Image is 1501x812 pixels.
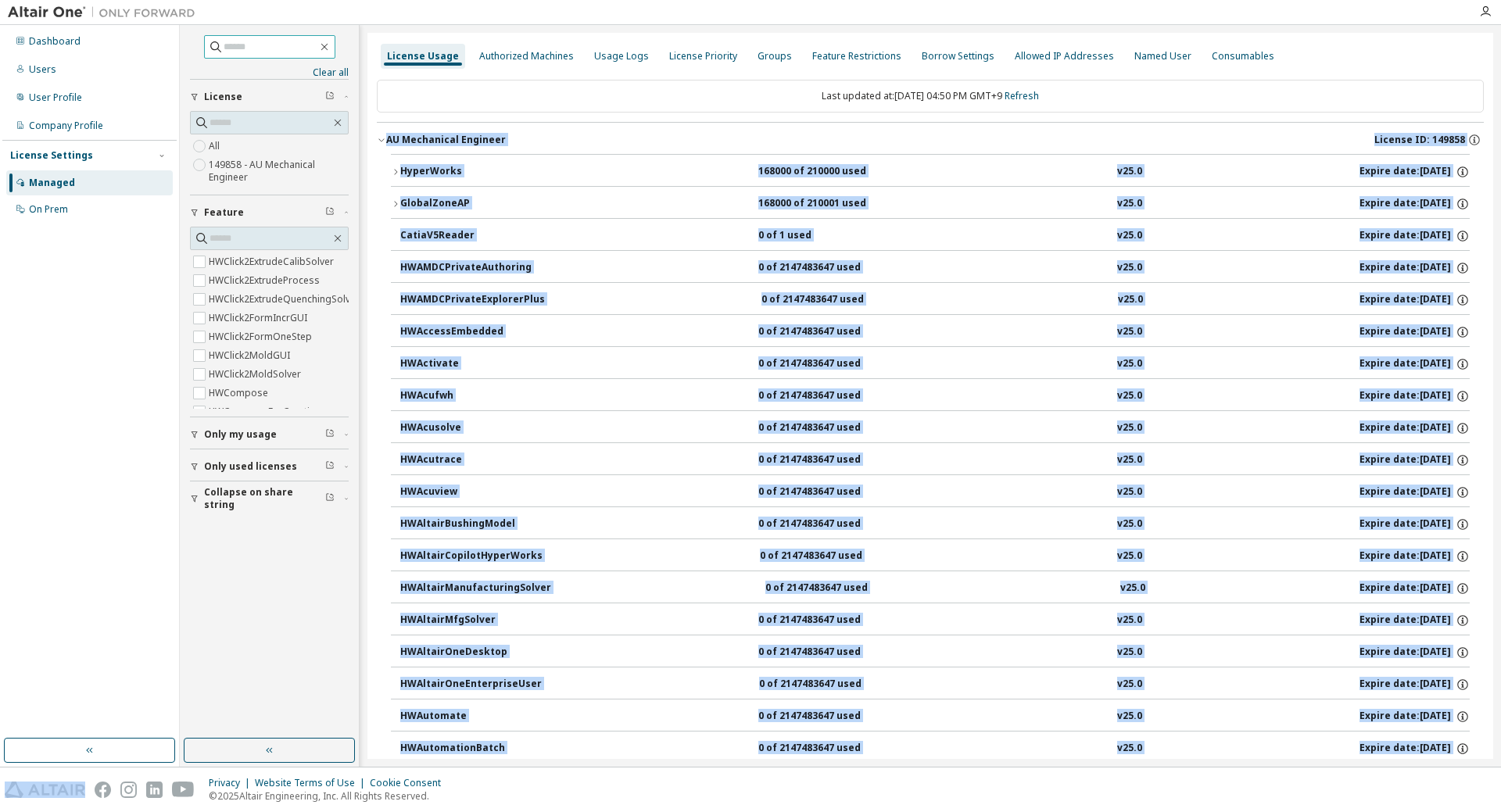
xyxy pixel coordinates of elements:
button: HWAltairBushingModel0 of 2147483647 usedv25.0Expire date:[DATE] [400,507,1470,542]
div: Expire date: [DATE] [1359,261,1470,275]
div: User Profile [29,91,82,104]
div: HWAltairMfgSolver [400,613,541,628]
div: 0 of 2147483647 used [765,581,906,596]
button: HWAcuview0 of 2147483647 usedv25.0Expire date:[DATE] [400,475,1470,510]
button: HWAcufwh0 of 2147483647 usedv25.0Expire date:[DATE] [400,379,1470,413]
div: v25.0 [1117,421,1142,435]
p: © 2025 Altair Engineering, Inc. All Rights Reserved. [209,789,450,803]
div: Dashboard [29,35,81,48]
div: 0 of 2147483647 used [760,549,901,563]
div: AU Mechanical Engineer [386,134,506,146]
span: Clear filter [325,492,335,505]
div: Authorized Machines [479,50,574,63]
div: HWAMDCPrivateAuthoring [400,261,541,275]
button: HWActivate0 of 2147483647 usedv25.0Expire date:[DATE] [400,347,1470,381]
button: HWAutomationBatch0 of 2147483647 usedv25.0Expire date:[DATE] [400,732,1470,766]
div: 0 of 2147483647 used [758,742,899,756]
span: Feature [204,206,244,219]
div: Expire date: [DATE] [1359,678,1470,692]
div: HWAltairManufacturingSolver [400,581,551,596]
button: CatiaV5Reader0 of 1 usedv25.0Expire date:[DATE] [400,219,1470,253]
div: Usage Logs [594,50,649,63]
div: Borrow Settings [922,50,994,63]
div: 0 of 2147483647 used [758,357,899,371]
div: 0 of 2147483647 used [758,646,899,660]
div: 0 of 1 used [758,229,899,243]
div: v25.0 [1117,646,1142,660]
button: HWAMDCPrivateAuthoring0 of 2147483647 usedv25.0Expire date:[DATE] [400,251,1470,285]
button: HWAMDCPrivateExplorerPlus0 of 2147483647 usedv25.0Expire date:[DATE] [400,283,1470,317]
div: GlobalZoneAP [400,197,541,211]
div: 0 of 2147483647 used [758,261,899,275]
div: HWAccessEmbedded [400,325,541,339]
div: Expire date: [DATE] [1359,389,1470,403]
div: v25.0 [1117,485,1142,499]
div: HWAcusolve [400,421,541,435]
div: 0 of 2147483647 used [758,453,899,467]
div: 0 of 2147483647 used [758,389,899,403]
div: v25.0 [1117,357,1142,371]
div: Expire date: [DATE] [1359,293,1470,307]
span: Only used licenses [204,460,297,473]
div: License Usage [387,50,459,63]
img: facebook.svg [95,782,111,798]
label: 149858 - AU Mechanical Engineer [209,156,349,187]
span: License ID: 149858 [1374,134,1465,146]
div: License Priority [669,50,737,63]
div: Expire date: [DATE] [1359,581,1470,596]
div: 0 of 2147483647 used [758,710,899,724]
div: 0 of 2147483647 used [761,293,902,307]
img: instagram.svg [120,782,137,798]
div: Feature Restrictions [812,50,901,63]
img: youtube.svg [172,782,195,798]
a: Clear all [190,66,349,79]
button: HWAltairOneDesktop0 of 2147483647 usedv25.0Expire date:[DATE] [400,635,1470,670]
div: HWAutomate [400,710,541,724]
div: v25.0 [1117,613,1142,628]
button: HWAccessEmbedded0 of 2147483647 usedv25.0Expire date:[DATE] [400,315,1470,349]
label: HWClick2FormIncrGUI [209,309,310,327]
div: v25.0 [1117,453,1142,467]
label: HWClick2MoldSolver [209,365,304,384]
span: Only my usage [204,428,277,441]
button: HWAltairManufacturingSolver0 of 2147483647 usedv25.0Expire date:[DATE] [400,571,1470,606]
button: HWAcusolve0 of 2147483647 usedv25.0Expire date:[DATE] [400,411,1470,445]
button: HyperWorks168000 of 210000 usedv25.0Expire date:[DATE] [391,155,1470,189]
div: HWAltairCopilotHyperWorks [400,549,543,563]
div: 0 of 2147483647 used [758,421,899,435]
div: Expire date: [DATE] [1359,742,1470,756]
div: v25.0 [1120,581,1145,596]
img: altair_logo.svg [5,782,85,798]
div: v25.0 [1118,293,1143,307]
button: HWAltairCopilotHyperWorks0 of 2147483647 usedv25.0Expire date:[DATE] [400,539,1470,574]
span: Clear filter [325,206,335,219]
div: v25.0 [1117,742,1142,756]
label: HWCompose [209,384,271,402]
button: GlobalZoneAP168000 of 210001 usedv25.0Expire date:[DATE] [391,187,1470,221]
span: Clear filter [325,91,335,103]
div: HWAMDCPrivateExplorerPlus [400,293,545,307]
label: HWClick2FormOneStep [209,327,315,346]
div: 168000 of 210000 used [758,165,899,179]
div: v25.0 [1117,165,1142,179]
div: 0 of 2147483647 used [759,678,900,692]
div: Consumables [1212,50,1274,63]
button: License [190,80,349,114]
div: Expire date: [DATE] [1359,421,1470,435]
div: Allowed IP Addresses [1015,50,1114,63]
div: On Prem [29,203,68,216]
div: v25.0 [1117,261,1142,275]
button: Collapse on share string [190,481,349,516]
div: Expire date: [DATE] [1359,710,1470,724]
div: v25.0 [1117,389,1142,403]
div: v25.0 [1117,710,1142,724]
div: Expire date: [DATE] [1359,453,1470,467]
div: v25.0 [1117,197,1142,211]
span: Collapse on share string [204,486,325,511]
span: Clear filter [325,428,335,441]
div: v25.0 [1117,517,1142,531]
div: Company Profile [29,120,103,132]
div: v25.0 [1117,229,1142,243]
div: Expire date: [DATE] [1359,646,1470,660]
label: HWClick2ExtrudeQuenchingSolver [209,290,363,309]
